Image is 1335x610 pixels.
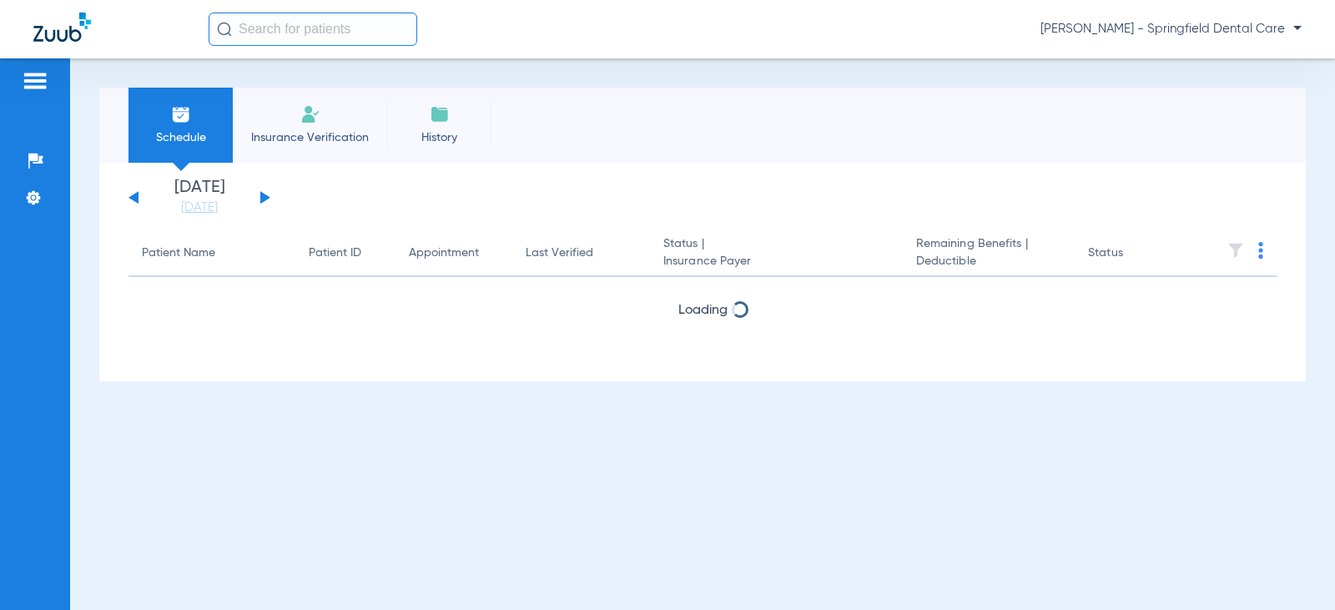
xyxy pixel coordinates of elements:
div: Patient Name [142,245,215,262]
a: [DATE] [149,199,249,216]
th: Status [1075,230,1187,277]
div: Patient ID [309,245,382,262]
img: Zuub Logo [33,13,91,42]
div: Appointment [409,245,499,262]
th: Remaining Benefits | [903,230,1075,277]
div: Patient Name [142,245,282,262]
div: Last Verified [526,245,637,262]
div: Appointment [409,245,479,262]
span: History [400,129,479,146]
span: Deductible [916,253,1061,270]
span: Schedule [141,129,220,146]
th: Status | [650,230,903,277]
img: group-dot-blue.svg [1258,242,1263,259]
img: Manual Insurance Verification [300,104,320,124]
img: History [430,104,450,124]
input: Search for patients [209,13,417,46]
img: filter.svg [1227,242,1244,259]
span: Insurance Verification [245,129,375,146]
li: [DATE] [149,179,249,216]
span: Loading [678,304,728,317]
span: Insurance Payer [663,253,889,270]
div: Last Verified [526,245,593,262]
img: Search Icon [217,22,232,37]
img: hamburger-icon [22,71,48,91]
div: Patient ID [309,245,361,262]
span: [PERSON_NAME] - Springfield Dental Care [1040,21,1302,38]
img: Schedule [171,104,191,124]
